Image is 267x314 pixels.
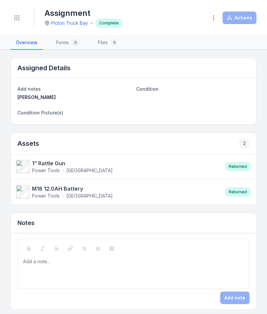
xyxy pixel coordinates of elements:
[17,110,63,115] span: Condition Picture(s)
[16,159,218,174] a: 1” Rattle GunPower Tools[GEOGRAPHIC_DATA]
[51,36,85,50] a: Forms0
[11,12,23,24] button: Toggle navigation
[225,162,251,171] div: Returned
[95,18,123,28] div: Complete
[66,167,113,174] span: [GEOGRAPHIC_DATA]
[32,159,113,167] strong: 1” Rattle Gun
[225,187,251,197] div: Returned
[66,193,113,199] span: [GEOGRAPHIC_DATA]
[93,36,124,50] a: Files0
[17,94,56,100] span: [PERSON_NAME]
[239,138,250,149] div: 2
[72,39,79,47] div: 0
[17,63,71,73] h2: Assigned Details
[17,138,250,149] h2: Assets
[136,86,159,92] span: Condition
[17,218,35,228] h3: Notes
[51,20,88,26] a: Picton Truck Bay
[17,86,41,92] span: Add notes
[32,167,60,174] span: Power Tools
[44,8,123,18] h1: Assignment
[11,36,43,50] a: Overview
[32,193,60,199] span: Power Tools
[16,185,218,199] a: M18 12.0AH BatteryPower Tools[GEOGRAPHIC_DATA]
[32,185,113,193] strong: M18 12.0AH Battery
[110,39,118,47] div: 0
